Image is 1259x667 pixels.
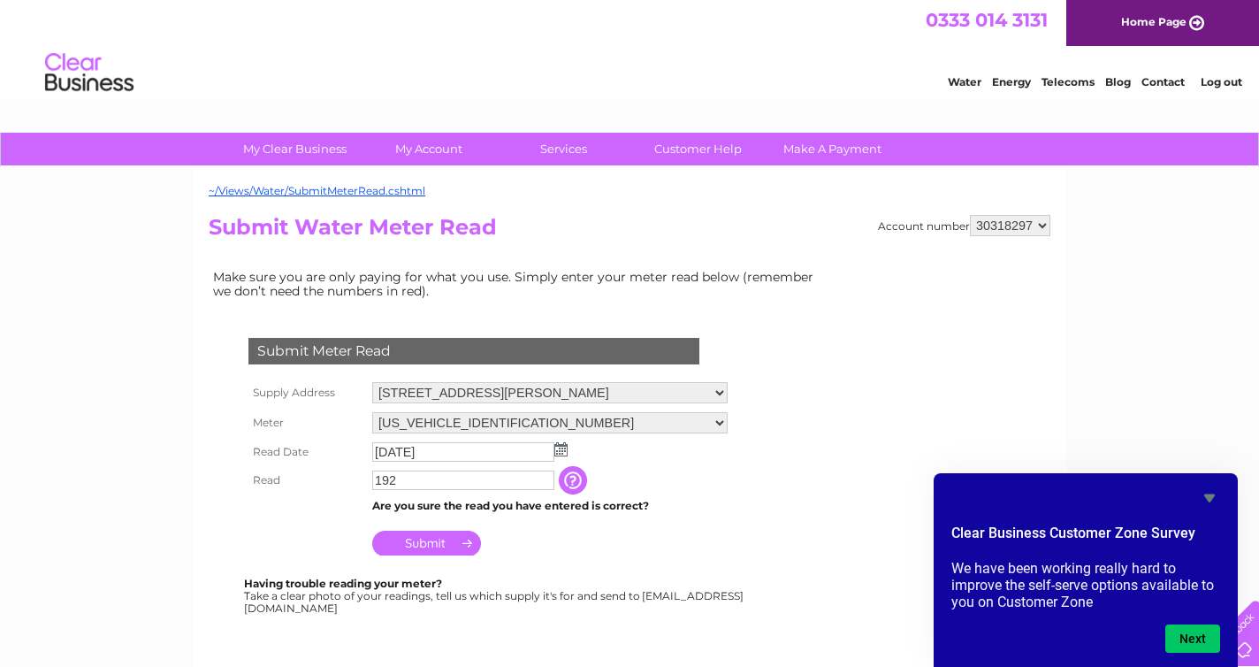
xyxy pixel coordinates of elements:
[368,494,732,517] td: Are you sure the read you have entered is correct?
[372,531,481,556] input: Submit
[209,184,425,197] a: ~/Views/Water/SubmitMeterRead.cshtml
[244,438,368,466] th: Read Date
[209,215,1050,249] h2: Submit Water Meter Read
[759,133,905,165] a: Make A Payment
[244,577,442,590] b: Having trouble reading your meter?
[1199,487,1220,509] button: Hide survey
[248,338,699,364] div: Submit Meter Read
[554,442,568,456] img: ...
[44,46,134,100] img: logo.png
[222,133,368,165] a: My Clear Business
[244,378,368,408] th: Supply Address
[878,215,1050,236] div: Account number
[992,75,1031,88] a: Energy
[1141,75,1185,88] a: Contact
[948,75,981,88] a: Water
[951,523,1220,553] h2: Clear Business Customer Zone Survey
[926,9,1048,31] a: 0333 014 3131
[1201,75,1242,88] a: Log out
[356,133,502,165] a: My Account
[625,133,771,165] a: Customer Help
[244,466,368,494] th: Read
[1105,75,1131,88] a: Blog
[244,578,746,614] div: Take a clear photo of your readings, tell us which supply it's for and send to [EMAIL_ADDRESS][DO...
[491,133,637,165] a: Services
[559,466,591,494] input: Information
[213,10,1049,86] div: Clear Business is a trading name of Verastar Limited (registered in [GEOGRAPHIC_DATA] No. 3667643...
[951,560,1220,610] p: We have been working really hard to improve the self-serve options available to you on Customer Zone
[209,265,828,303] td: Make sure you are only paying for what you use. Simply enter your meter read below (remember we d...
[1042,75,1095,88] a: Telecoms
[1165,625,1220,653] button: Next question
[951,487,1220,653] div: Clear Business Customer Zone Survey
[244,408,368,438] th: Meter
